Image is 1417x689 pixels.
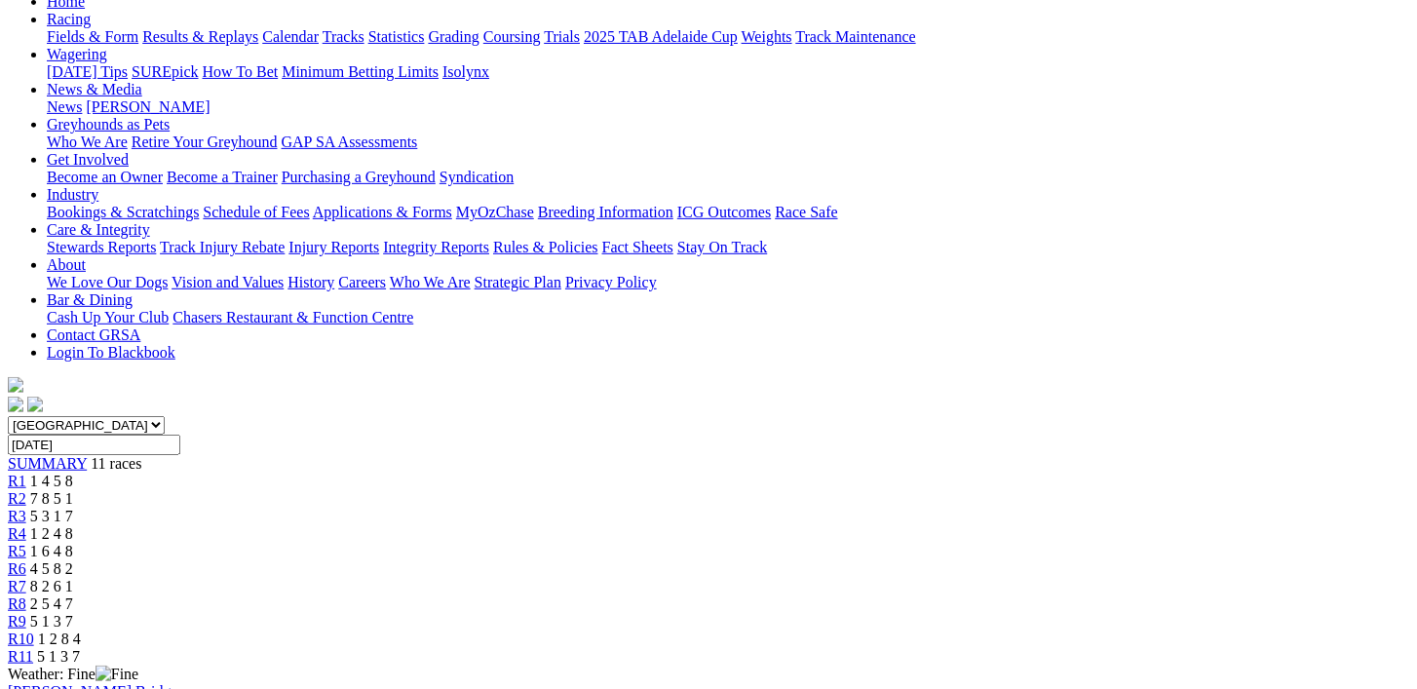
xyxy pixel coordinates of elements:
a: Breeding Information [538,204,673,220]
div: About [47,274,1409,291]
a: R3 [8,508,26,524]
a: Bookings & Scratchings [47,204,199,220]
span: 11 races [91,455,141,472]
a: News & Media [47,81,142,97]
a: Wagering [47,46,107,62]
a: SUMMARY [8,455,87,472]
div: Care & Integrity [47,239,1409,256]
input: Select date [8,435,180,455]
a: Trials [544,28,580,45]
div: Wagering [47,63,1409,81]
a: Stewards Reports [47,239,156,255]
a: Vision and Values [172,274,284,290]
a: Race Safe [775,204,837,220]
span: 5 1 3 7 [37,648,80,665]
div: Bar & Dining [47,309,1409,326]
span: Weather: Fine [8,666,138,682]
a: Strategic Plan [475,274,561,290]
a: Greyhounds as Pets [47,116,170,133]
a: GAP SA Assessments [282,134,418,150]
a: ICG Outcomes [677,204,771,220]
a: R4 [8,525,26,542]
span: 8 2 6 1 [30,578,73,594]
a: Industry [47,186,98,203]
a: Rules & Policies [493,239,598,255]
a: Injury Reports [288,239,379,255]
img: Fine [96,666,138,683]
a: Care & Integrity [47,221,150,238]
a: MyOzChase [456,204,534,220]
a: Purchasing a Greyhound [282,169,436,185]
a: [DATE] Tips [47,63,128,80]
a: Fact Sheets [602,239,673,255]
span: 1 6 4 8 [30,543,73,559]
a: Calendar [262,28,319,45]
a: Track Maintenance [796,28,916,45]
a: Coursing [483,28,541,45]
a: R6 [8,560,26,577]
a: Isolynx [442,63,489,80]
div: News & Media [47,98,1409,116]
a: History [287,274,334,290]
span: 4 5 8 2 [30,560,73,577]
a: Privacy Policy [565,274,657,290]
span: 5 1 3 7 [30,613,73,630]
a: We Love Our Dogs [47,274,168,290]
a: Results & Replays [142,28,258,45]
a: R2 [8,490,26,507]
span: 1 4 5 8 [30,473,73,489]
a: Contact GRSA [47,326,140,343]
a: [PERSON_NAME] [86,98,210,115]
a: R10 [8,631,34,647]
a: Minimum Betting Limits [282,63,439,80]
a: Grading [429,28,479,45]
span: 2 5 4 7 [30,595,73,612]
a: Stay On Track [677,239,767,255]
span: 1 2 8 4 [38,631,81,647]
img: facebook.svg [8,397,23,412]
a: Who We Are [47,134,128,150]
a: R7 [8,578,26,594]
div: Get Involved [47,169,1409,186]
a: R1 [8,473,26,489]
a: Applications & Forms [313,204,452,220]
a: 2025 TAB Adelaide Cup [584,28,738,45]
div: Racing [47,28,1409,46]
a: Racing [47,11,91,27]
a: How To Bet [203,63,279,80]
img: twitter.svg [27,397,43,412]
img: logo-grsa-white.png [8,377,23,393]
a: R5 [8,543,26,559]
a: Integrity Reports [383,239,489,255]
a: R11 [8,648,33,665]
a: Statistics [368,28,425,45]
a: Login To Blackbook [47,344,175,361]
a: Bar & Dining [47,291,133,308]
a: Track Injury Rebate [160,239,285,255]
a: Who We Are [390,274,471,290]
a: Careers [338,274,386,290]
a: Chasers Restaurant & Function Centre [172,309,413,325]
div: Greyhounds as Pets [47,134,1409,151]
a: Cash Up Your Club [47,309,169,325]
a: Schedule of Fees [203,204,309,220]
a: SUREpick [132,63,198,80]
a: Get Involved [47,151,129,168]
a: Syndication [440,169,514,185]
a: News [47,98,82,115]
a: R8 [8,595,26,612]
div: Industry [47,204,1409,221]
span: 5 3 1 7 [30,508,73,524]
span: R9 [8,613,26,630]
a: Tracks [323,28,364,45]
a: Retire Your Greyhound [132,134,278,150]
